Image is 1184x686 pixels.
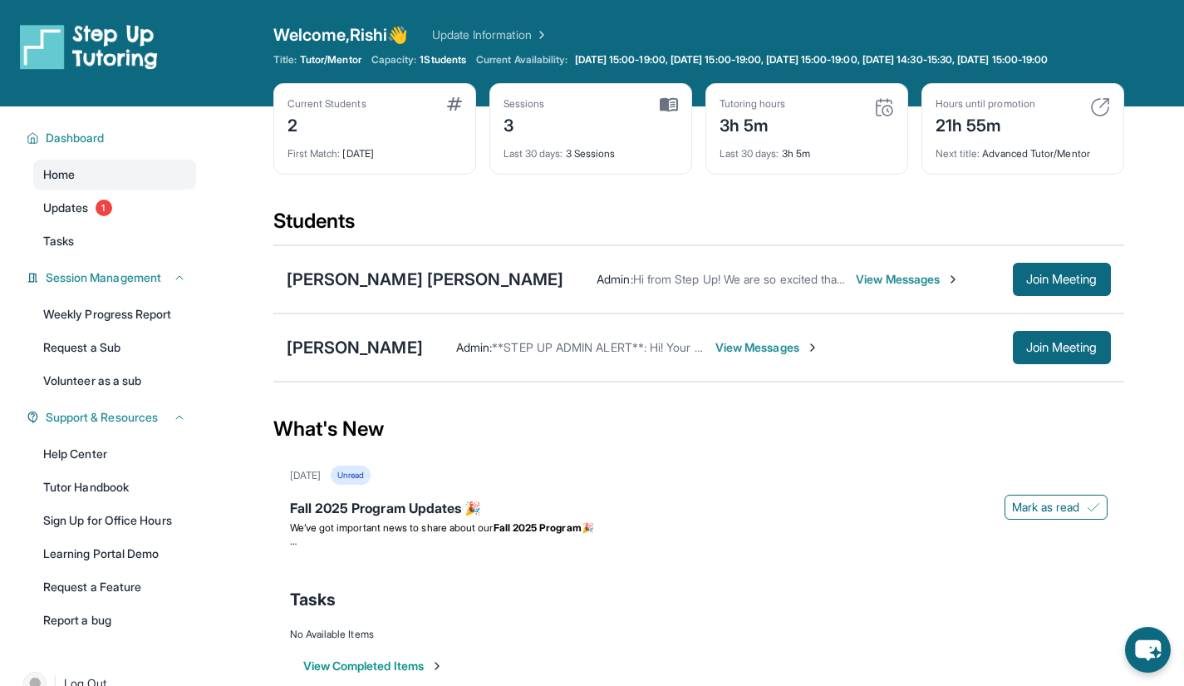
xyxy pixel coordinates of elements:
[33,160,196,190] a: Home
[1087,501,1100,514] img: Mark as read
[720,111,786,137] div: 3h 5m
[936,111,1035,137] div: 21h 55m
[39,269,186,286] button: Session Management
[660,97,678,112] img: card
[300,53,361,67] span: Tutor/Mentor
[290,498,1108,521] div: Fall 2025 Program Updates 🎉
[33,226,196,256] a: Tasks
[504,137,678,160] div: 3 Sessions
[33,333,196,363] a: Request a Sub
[476,53,567,67] span: Current Availability:
[33,366,196,396] a: Volunteer as a sub
[597,272,632,286] span: Admin :
[494,521,582,534] strong: Fall 2025 Program
[492,340,1020,354] span: **STEP UP ADMIN ALERT**: Hi! Your student session link is [URL][DOMAIN_NAME] -Mer @Step Up
[273,208,1124,244] div: Students
[456,340,492,354] span: Admin :
[575,53,1049,67] span: [DATE] 15:00-19:00, [DATE] 15:00-19:00, [DATE] 15:00-19:00, [DATE] 14:30-15:30, [DATE] 15:00-19:00
[936,137,1110,160] div: Advanced Tutor/Mentor
[936,97,1035,111] div: Hours until promotion
[504,111,545,137] div: 3
[572,53,1052,67] a: [DATE] 15:00-19:00, [DATE] 15:00-19:00, [DATE] 15:00-19:00, [DATE] 14:30-15:30, [DATE] 15:00-19:00
[1012,499,1080,516] span: Mark as read
[43,200,89,216] span: Updates
[33,439,196,469] a: Help Center
[371,53,417,67] span: Capacity:
[720,147,779,160] span: Last 30 days :
[1090,97,1110,117] img: card
[1005,495,1108,520] button: Mark as read
[582,521,594,534] span: 🎉
[715,339,819,356] span: View Messages
[43,233,74,249] span: Tasks
[20,23,158,70] img: logo
[287,111,366,137] div: 2
[33,572,196,602] a: Request a Feature
[273,392,1124,466] div: What's New
[46,269,161,286] span: Session Management
[331,466,371,485] div: Unread
[287,268,564,291] div: [PERSON_NAME] [PERSON_NAME]
[946,273,960,286] img: Chevron-Right
[287,137,462,160] div: [DATE]
[1013,331,1111,364] button: Join Meeting
[273,53,297,67] span: Title:
[46,409,158,426] span: Support & Resources
[856,271,960,288] span: View Messages
[720,137,894,160] div: 3h 5m
[46,130,105,146] span: Dashboard
[874,97,894,117] img: card
[532,27,548,43] img: Chevron Right
[33,299,196,329] a: Weekly Progress Report
[1026,343,1098,353] span: Join Meeting
[290,588,336,611] span: Tasks
[504,97,545,111] div: Sessions
[290,469,321,482] div: [DATE]
[33,539,196,569] a: Learning Portal Demo
[39,409,186,426] button: Support & Resources
[33,193,196,223] a: Updates1
[287,97,366,111] div: Current Students
[303,658,444,674] button: View Completed Items
[39,130,186,146] button: Dashboard
[432,27,548,43] a: Update Information
[806,341,819,354] img: Chevron-Right
[1026,274,1098,284] span: Join Meeting
[290,628,1108,641] div: No Available Items
[936,147,980,160] span: Next title :
[273,23,409,47] span: Welcome, Rishi 👋
[290,521,494,534] span: We’ve got important news to share about our
[33,506,196,535] a: Sign Up for Office Hours
[720,97,786,111] div: Tutoring hours
[287,336,423,359] div: [PERSON_NAME]
[96,200,112,216] span: 1
[33,605,196,635] a: Report a bug
[1013,263,1111,296] button: Join Meeting
[504,147,563,160] span: Last 30 days :
[420,53,466,67] span: 1 Students
[447,97,462,111] img: card
[33,472,196,502] a: Tutor Handbook
[43,166,75,183] span: Home
[1125,627,1171,673] button: chat-button
[287,147,341,160] span: First Match :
